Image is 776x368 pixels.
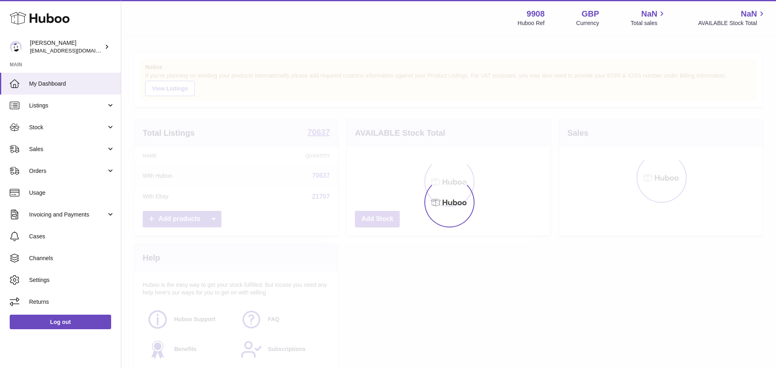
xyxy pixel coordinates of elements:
[576,19,599,27] div: Currency
[29,145,106,153] span: Sales
[29,211,106,219] span: Invoicing and Payments
[518,19,545,27] div: Huboo Ref
[29,233,115,240] span: Cases
[30,39,103,55] div: [PERSON_NAME]
[630,19,666,27] span: Total sales
[582,8,599,19] strong: GBP
[641,8,657,19] span: NaN
[29,167,106,175] span: Orders
[29,298,115,306] span: Returns
[527,8,545,19] strong: 9908
[29,102,106,109] span: Listings
[29,124,106,131] span: Stock
[30,47,119,54] span: [EMAIL_ADDRESS][DOMAIN_NAME]
[29,276,115,284] span: Settings
[741,8,757,19] span: NaN
[29,189,115,197] span: Usage
[630,8,666,27] a: NaN Total sales
[29,80,115,88] span: My Dashboard
[698,8,766,27] a: NaN AVAILABLE Stock Total
[10,41,22,53] img: internalAdmin-9908@internal.huboo.com
[10,315,111,329] a: Log out
[698,19,766,27] span: AVAILABLE Stock Total
[29,254,115,262] span: Channels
